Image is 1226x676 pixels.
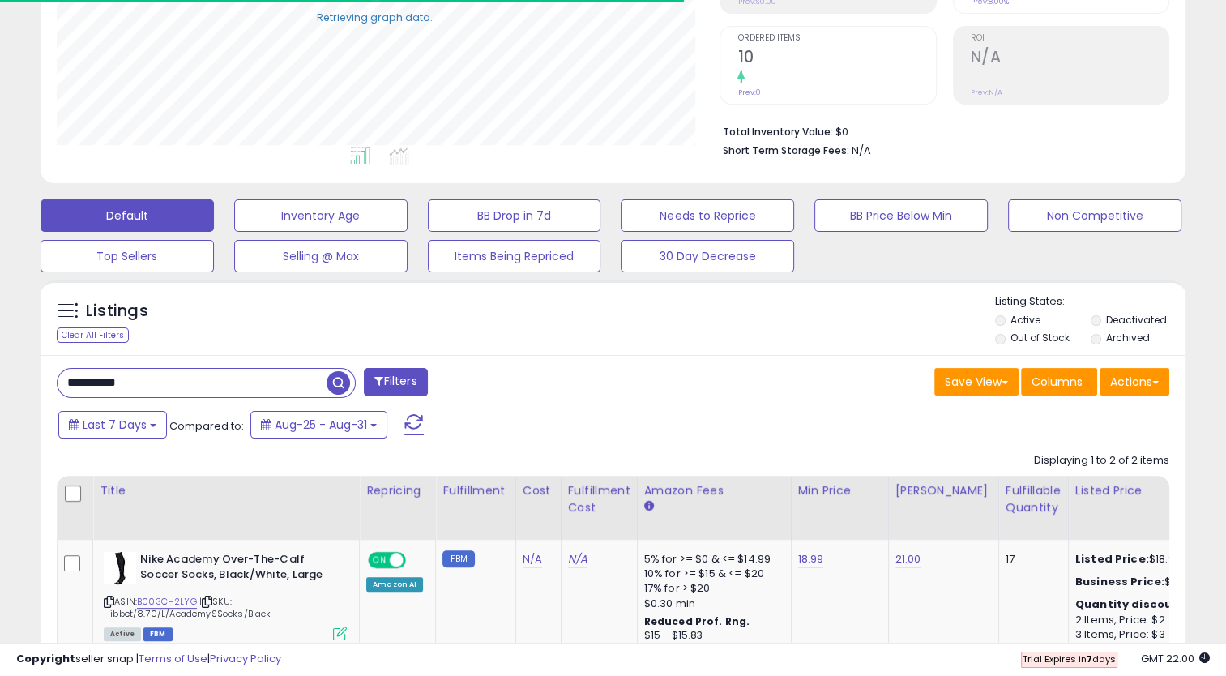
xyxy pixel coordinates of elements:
[798,551,824,567] a: 18.99
[364,368,427,396] button: Filters
[644,581,779,596] div: 17% for > $20
[895,551,921,567] a: 21.00
[16,651,75,666] strong: Copyright
[366,482,429,499] div: Repricing
[428,240,601,272] button: Items Being Repriced
[1075,642,1210,657] div: 4 Items, Price: $4
[1075,551,1149,567] b: Listed Price:
[1075,552,1210,567] div: $18.99
[169,418,244,434] span: Compared to:
[851,143,870,158] span: N/A
[895,482,992,499] div: [PERSON_NAME]
[1075,597,1192,612] b: Quantity discounts
[644,482,784,499] div: Amazon Fees
[1106,313,1167,327] label: Deactivated
[798,482,882,499] div: Min Price
[1075,574,1164,589] b: Business Price:
[442,482,508,499] div: Fulfillment
[139,651,207,666] a: Terms of Use
[1006,482,1062,516] div: Fulfillable Quantity
[16,652,281,667] div: seller snap | |
[737,88,760,97] small: Prev: 0
[1008,199,1181,232] button: Non Competitive
[137,595,197,609] a: B003CH2LYG
[234,199,408,232] button: Inventory Age
[1021,368,1097,396] button: Columns
[210,651,281,666] a: Privacy Policy
[621,199,794,232] button: Needs to Reprice
[1006,552,1056,567] div: 17
[104,595,271,619] span: | SKU: Hibbet/8.70/L/AcademySSocks/Black
[523,551,542,567] a: N/A
[404,554,429,567] span: OFF
[83,417,147,433] span: Last 7 Days
[568,551,587,567] a: N/A
[644,597,779,611] div: $0.30 min
[366,577,423,592] div: Amazon AI
[57,327,129,343] div: Clear All Filters
[971,48,1168,70] h2: N/A
[995,294,1185,310] p: Listing States:
[814,199,988,232] button: BB Price Below Min
[86,300,148,323] h5: Listings
[621,240,794,272] button: 30 Day Decrease
[1075,627,1210,642] div: 3 Items, Price: $3
[644,552,779,567] div: 5% for >= $0 & <= $14.99
[1010,313,1040,327] label: Active
[1032,374,1083,390] span: Columns
[523,482,554,499] div: Cost
[317,10,435,24] div: Retrieving graph data..
[442,550,474,567] small: FBM
[41,199,214,232] button: Default
[568,482,630,516] div: Fulfillment Cost
[1075,482,1215,499] div: Listed Price
[737,48,935,70] h2: 10
[1141,651,1210,666] span: 2025-09-8 22:00 GMT
[41,240,214,272] button: Top Sellers
[1075,575,1210,589] div: $21
[644,499,654,514] small: Amazon Fees.
[1075,613,1210,627] div: 2 Items, Price: $2
[234,240,408,272] button: Selling @ Max
[104,627,141,641] span: All listings currently available for purchase on Amazon
[971,34,1168,43] span: ROI
[1087,652,1092,665] b: 7
[1075,597,1210,612] div: :
[644,567,779,581] div: 10% for >= $15 & <= $20
[1034,453,1169,468] div: Displaying 1 to 2 of 2 items
[722,121,1157,140] li: $0
[1023,652,1116,665] span: Trial Expires in days
[934,368,1019,396] button: Save View
[428,199,601,232] button: BB Drop in 7d
[100,482,352,499] div: Title
[722,143,848,157] b: Short Term Storage Fees:
[1100,368,1169,396] button: Actions
[58,411,167,439] button: Last 7 Days
[104,552,347,639] div: ASIN:
[370,554,390,567] span: ON
[644,629,779,643] div: $15 - $15.83
[644,614,750,628] b: Reduced Prof. Rng.
[971,88,1002,97] small: Prev: N/A
[275,417,367,433] span: Aug-25 - Aug-31
[250,411,387,439] button: Aug-25 - Aug-31
[1106,331,1150,344] label: Archived
[737,34,935,43] span: Ordered Items
[143,627,173,641] span: FBM
[722,125,832,139] b: Total Inventory Value:
[1010,331,1070,344] label: Out of Stock
[104,552,136,584] img: 318soqLkjFL._SL40_.jpg
[140,552,337,586] b: Nike Academy Over-The-Calf Soccer Socks, Black/White, Large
